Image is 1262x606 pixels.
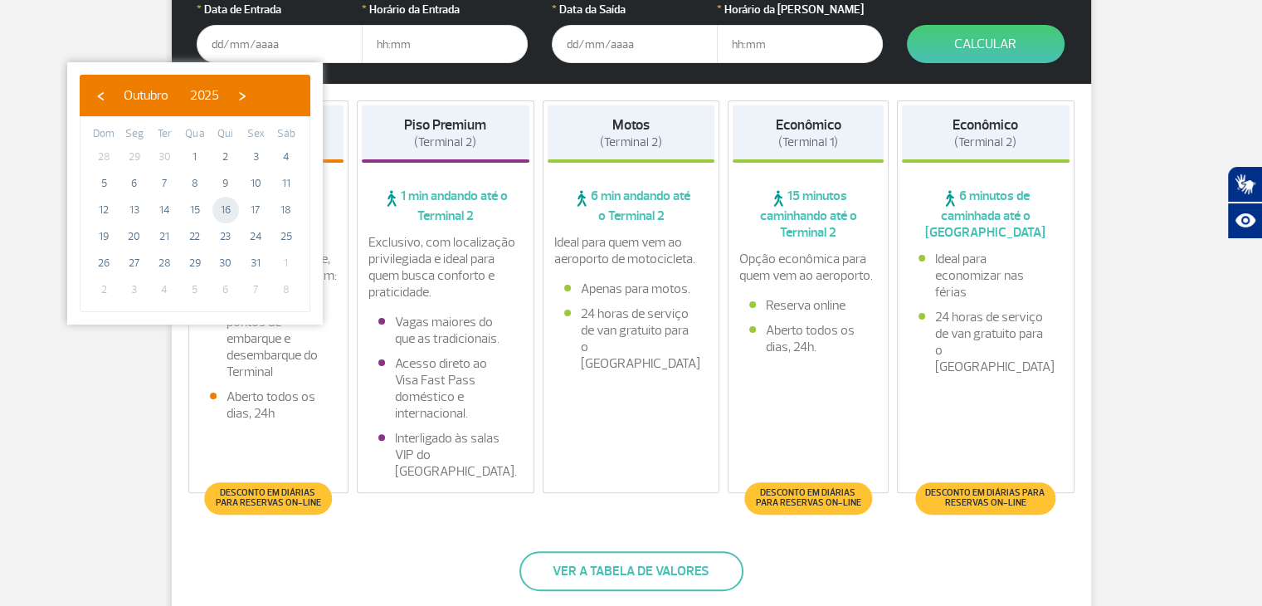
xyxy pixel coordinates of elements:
[197,25,363,63] input: dd/mm/aaaa
[519,551,743,591] button: Ver a tabela de valores
[121,223,148,250] span: 20
[378,314,513,347] li: Vagas maiores do que as tradicionais.
[242,197,269,223] span: 17
[378,355,513,422] li: Acesso direto ao Visa Fast Pass doméstico e internacional.
[113,83,179,108] button: Outubro
[182,170,208,197] span: 8
[776,116,841,134] strong: Econômico
[749,297,867,314] li: Reserva online
[210,389,328,422] li: Aberto todos os dias, 24h
[121,170,148,197] span: 6
[368,234,523,301] p: Exclusivo, com localização privilegiada e ideal para quem busca conforto e praticidade.
[923,488,1047,508] span: Desconto em diárias para reservas on-line
[151,223,178,250] span: 21
[212,276,239,303] span: 6
[212,250,239,276] span: 30
[717,25,883,63] input: hh:mm
[739,251,877,284] p: Opção econômica para quem vem ao aeroporto.
[149,125,180,144] th: weekday
[182,250,208,276] span: 29
[230,83,255,108] button: ›
[179,83,230,108] button: 2025
[378,430,513,480] li: Interligado às salas VIP do [GEOGRAPHIC_DATA].
[90,223,117,250] span: 19
[212,170,239,197] span: 9
[121,144,148,170] span: 29
[151,170,178,197] span: 7
[273,276,300,303] span: 8
[121,197,148,223] span: 13
[182,223,208,250] span: 22
[564,305,699,372] li: 24 horas de serviço de van gratuito para o [GEOGRAPHIC_DATA]
[88,85,255,101] bs-datepicker-navigation-view: ​ ​ ​
[212,144,239,170] span: 2
[242,223,269,250] span: 24
[749,322,867,355] li: Aberto todos os dias, 24h.
[88,83,113,108] button: ‹
[121,250,148,276] span: 27
[190,87,219,104] span: 2025
[67,62,323,325] bs-datepicker-container: calendar
[362,25,528,63] input: hh:mm
[210,125,241,144] th: weekday
[121,276,148,303] span: 3
[1227,166,1262,239] div: Plugin de acessibilidade da Hand Talk.
[273,223,300,250] span: 25
[270,125,301,144] th: weekday
[180,125,211,144] th: weekday
[90,197,117,223] span: 12
[918,309,1053,375] li: 24 horas de serviço de van gratuito para o [GEOGRAPHIC_DATA]
[612,116,650,134] strong: Motos
[151,197,178,223] span: 14
[241,125,271,144] th: weekday
[554,234,709,267] p: Ideal para quem vem ao aeroporto de motocicleta.
[213,488,324,508] span: Desconto em diárias para reservas on-line
[182,276,208,303] span: 5
[124,87,168,104] span: Outubro
[197,1,363,18] label: Data de Entrada
[600,134,662,150] span: (Terminal 2)
[404,116,486,134] strong: Piso Premium
[212,197,239,223] span: 16
[954,134,1016,150] span: (Terminal 2)
[151,144,178,170] span: 30
[552,25,718,63] input: dd/mm/aaaa
[552,1,718,18] label: Data da Saída
[182,197,208,223] span: 15
[362,1,528,18] label: Horário da Entrada
[1227,203,1262,239] button: Abrir recursos assistivos.
[1227,166,1262,203] button: Abrir tradutor de língua de sinais.
[151,250,178,276] span: 28
[902,188,1070,241] span: 6 minutos de caminhada até o [GEOGRAPHIC_DATA]
[548,188,715,224] span: 6 min andando até o Terminal 2
[918,251,1053,301] li: Ideal para economizar nas férias
[90,170,117,197] span: 5
[778,134,838,150] span: (Terminal 1)
[273,250,300,276] span: 1
[953,116,1018,134] strong: Econômico
[362,188,529,224] span: 1 min andando até o Terminal 2
[119,125,150,144] th: weekday
[210,297,328,380] li: Fácil acesso aos pontos de embarque e desembarque do Terminal
[414,134,476,150] span: (Terminal 2)
[753,488,863,508] span: Desconto em diárias para reservas on-line
[907,25,1065,63] button: Calcular
[242,170,269,197] span: 10
[242,276,269,303] span: 7
[90,276,117,303] span: 2
[90,250,117,276] span: 26
[273,197,300,223] span: 18
[273,170,300,197] span: 11
[733,188,884,241] span: 15 minutos caminhando até o Terminal 2
[151,276,178,303] span: 4
[212,223,239,250] span: 23
[182,144,208,170] span: 1
[242,144,269,170] span: 3
[90,144,117,170] span: 28
[89,125,119,144] th: weekday
[242,250,269,276] span: 31
[273,144,300,170] span: 4
[717,1,883,18] label: Horário da [PERSON_NAME]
